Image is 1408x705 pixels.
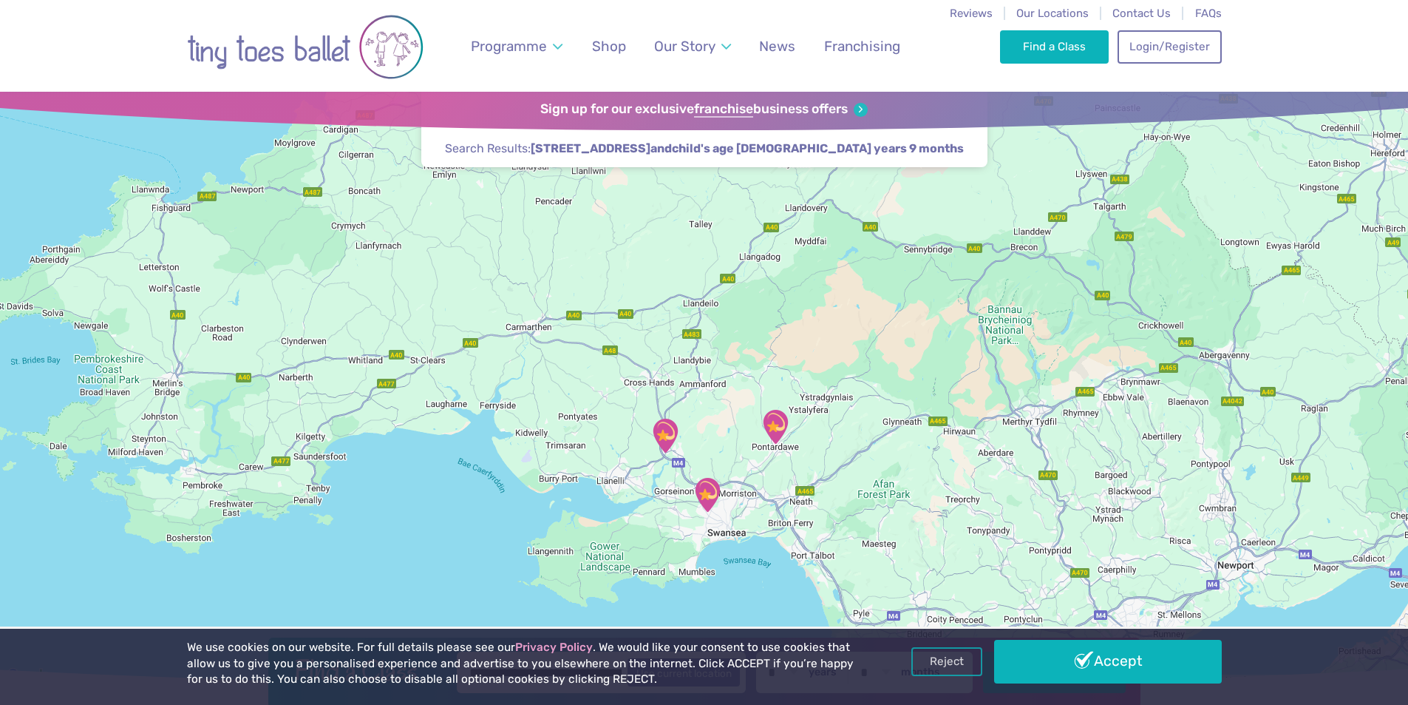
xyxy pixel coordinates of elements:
[757,408,794,445] div: Y Stiwdio
[654,38,715,55] span: Our Story
[1195,7,1222,20] a: FAQs
[531,141,650,157] span: [STREET_ADDRESS]
[592,38,626,55] span: Shop
[1118,30,1221,63] a: Login/Register
[585,29,633,64] a: Shop
[463,29,569,64] a: Programme
[694,101,753,118] strong: franchise
[647,29,738,64] a: Our Story
[187,10,424,84] img: tiny toes ballet
[759,38,795,55] span: News
[950,7,993,20] a: Reviews
[672,141,964,157] span: child's age [DEMOGRAPHIC_DATA] years 9 months
[647,417,684,454] div: Canolfan Gwili Centre: Hendy Community…
[689,476,726,513] div: Venue No 1
[515,641,593,654] a: Privacy Policy
[752,29,803,64] a: News
[187,640,860,688] p: We use cookies on our website. For full details please see our . We would like your consent to us...
[994,640,1222,683] a: Accept
[1016,7,1089,20] a: Our Locations
[824,38,900,55] span: Franchising
[471,38,547,55] span: Programme
[1112,7,1171,20] a: Contact Us
[911,647,982,675] a: Reject
[540,101,868,118] a: Sign up for our exclusivefranchisebusiness offers
[817,29,907,64] a: Franchising
[1000,30,1109,63] a: Find a Class
[531,141,964,155] strong: and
